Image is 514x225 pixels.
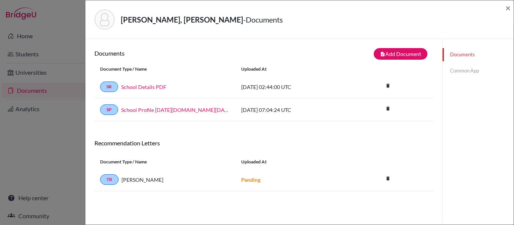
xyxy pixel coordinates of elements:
a: SP [100,104,118,115]
div: [DATE] 02:44:00 UTC [236,83,348,91]
span: - Documents [243,15,283,24]
a: delete [382,81,394,91]
span: [PERSON_NAME] [122,176,163,184]
a: delete [382,104,394,114]
a: SR [100,82,118,92]
a: Common App [443,64,514,77]
a: TR [100,174,119,185]
a: delete [382,174,394,184]
div: Uploaded at [236,66,348,72]
strong: Pending [241,177,260,183]
i: note_add [380,51,385,57]
i: delete [382,80,394,91]
i: delete [382,173,394,184]
a: School Details PDF [121,83,166,91]
div: [DATE] 07:04:24 UTC [236,106,348,114]
div: Document Type / Name [94,66,236,72]
i: delete [382,103,394,114]
a: School Profile [DATE][DOMAIN_NAME][DATE]_wide [121,106,230,114]
strong: [PERSON_NAME], [PERSON_NAME] [121,15,243,24]
a: Documents [443,48,514,61]
h6: Recommendation Letters [94,139,433,146]
span: × [505,2,511,13]
div: Document Type / Name [94,159,236,165]
button: note_addAdd Document [374,48,427,60]
div: Uploaded at [236,159,348,165]
h6: Documents [94,50,264,57]
button: Close [505,3,511,12]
